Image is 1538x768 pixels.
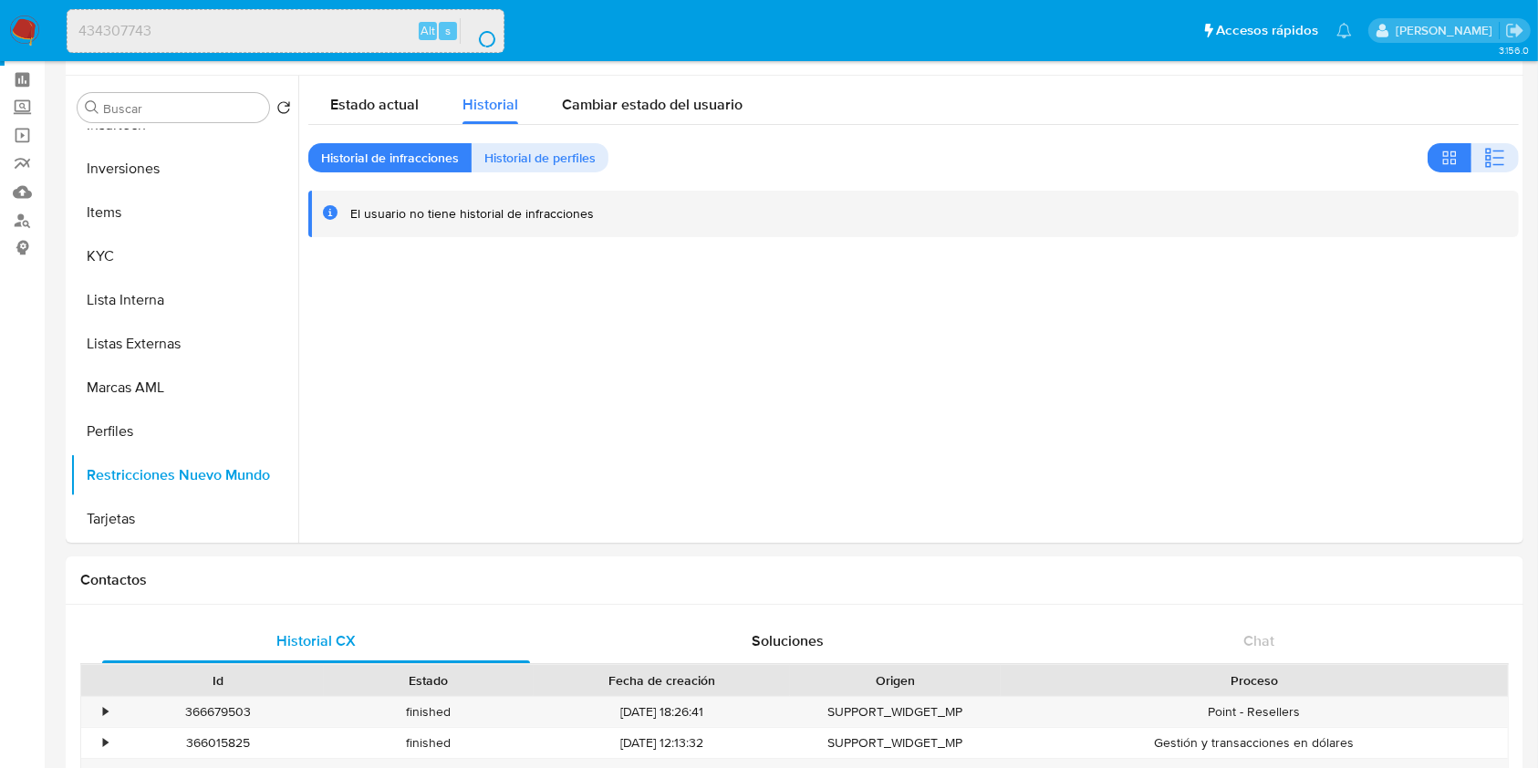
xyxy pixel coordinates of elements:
div: • [103,734,108,752]
div: finished [324,697,535,727]
span: Accesos rápidos [1216,21,1318,40]
div: Origen [803,671,988,690]
div: Proceso [1013,671,1495,690]
div: Fecha de creación [546,671,777,690]
button: Lista Interna [70,278,298,322]
button: search-icon [460,18,497,44]
input: Buscar [103,100,262,117]
input: Buscar usuario o caso... [68,19,504,43]
span: Chat [1243,630,1274,651]
div: finished [324,728,535,758]
button: Perfiles [70,410,298,453]
p: eliana.eguerrero@mercadolibre.com [1396,22,1499,39]
span: 3.156.0 [1499,43,1529,57]
button: Items [70,191,298,234]
span: Alt [421,22,435,39]
div: Estado [337,671,522,690]
div: SUPPORT_WIDGET_MP [790,697,1001,727]
div: Id [126,671,311,690]
button: Restricciones Nuevo Mundo [70,453,298,497]
a: Salir [1505,21,1524,40]
div: Gestión y transacciones en dólares [1001,728,1508,758]
a: Notificaciones [1336,23,1352,38]
h1: Contactos [80,571,1509,589]
div: 366015825 [113,728,324,758]
button: Tarjetas [70,497,298,541]
button: Marcas AML [70,366,298,410]
span: s [445,22,451,39]
button: Buscar [85,100,99,115]
div: • [103,703,108,721]
button: Volver al orden por defecto [276,100,291,120]
div: 366679503 [113,697,324,727]
span: Historial CX [276,630,356,651]
span: Soluciones [752,630,824,651]
div: SUPPORT_WIDGET_MP [790,728,1001,758]
div: [DATE] 18:26:41 [534,697,790,727]
div: Point - Resellers [1001,697,1508,727]
button: KYC [70,234,298,278]
button: Inversiones [70,147,298,191]
div: [DATE] 12:13:32 [534,728,790,758]
button: Listas Externas [70,322,298,366]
